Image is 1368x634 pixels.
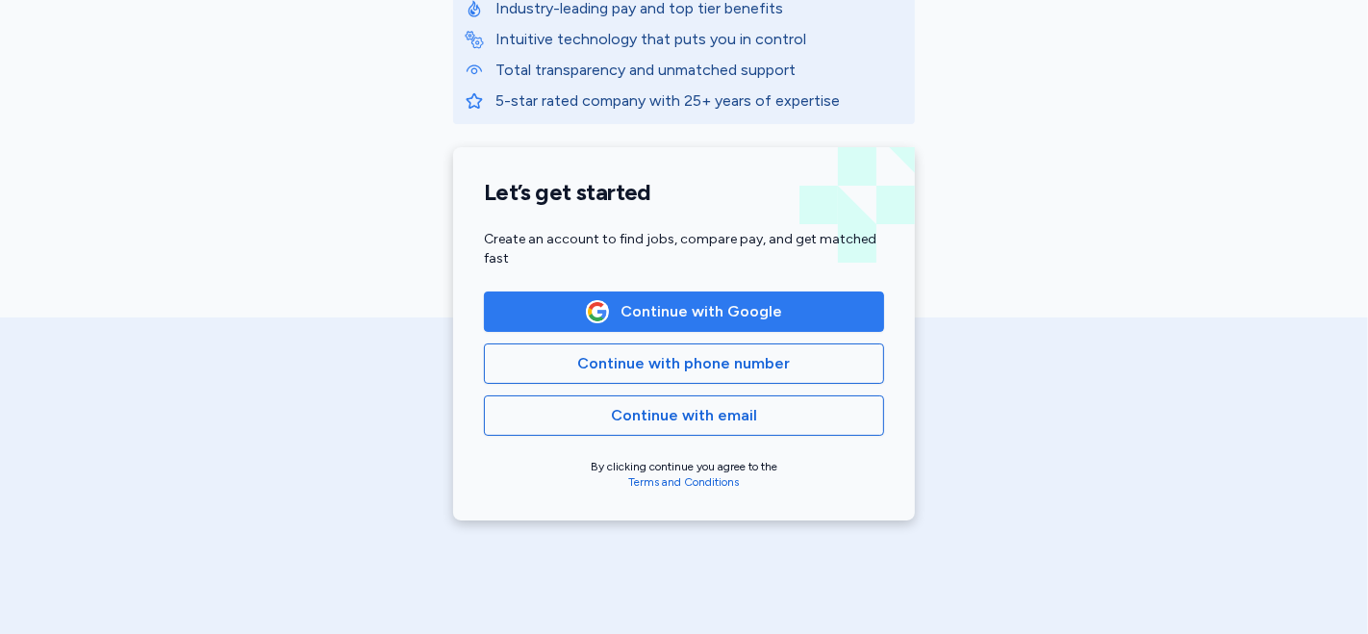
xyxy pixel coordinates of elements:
[484,395,884,436] button: Continue with email
[484,292,884,332] button: Google LogoContinue with Google
[495,89,903,113] p: 5-star rated company with 25+ years of expertise
[495,59,903,82] p: Total transparency and unmatched support
[495,28,903,51] p: Intuitive technology that puts you in control
[587,301,608,322] img: Google Logo
[611,404,757,427] span: Continue with email
[484,178,884,207] h1: Let’s get started
[621,300,782,323] span: Continue with Google
[484,230,884,268] div: Create an account to find jobs, compare pay, and get matched fast
[629,475,740,489] a: Terms and Conditions
[578,352,791,375] span: Continue with phone number
[484,343,884,384] button: Continue with phone number
[484,459,884,490] div: By clicking continue you agree to the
